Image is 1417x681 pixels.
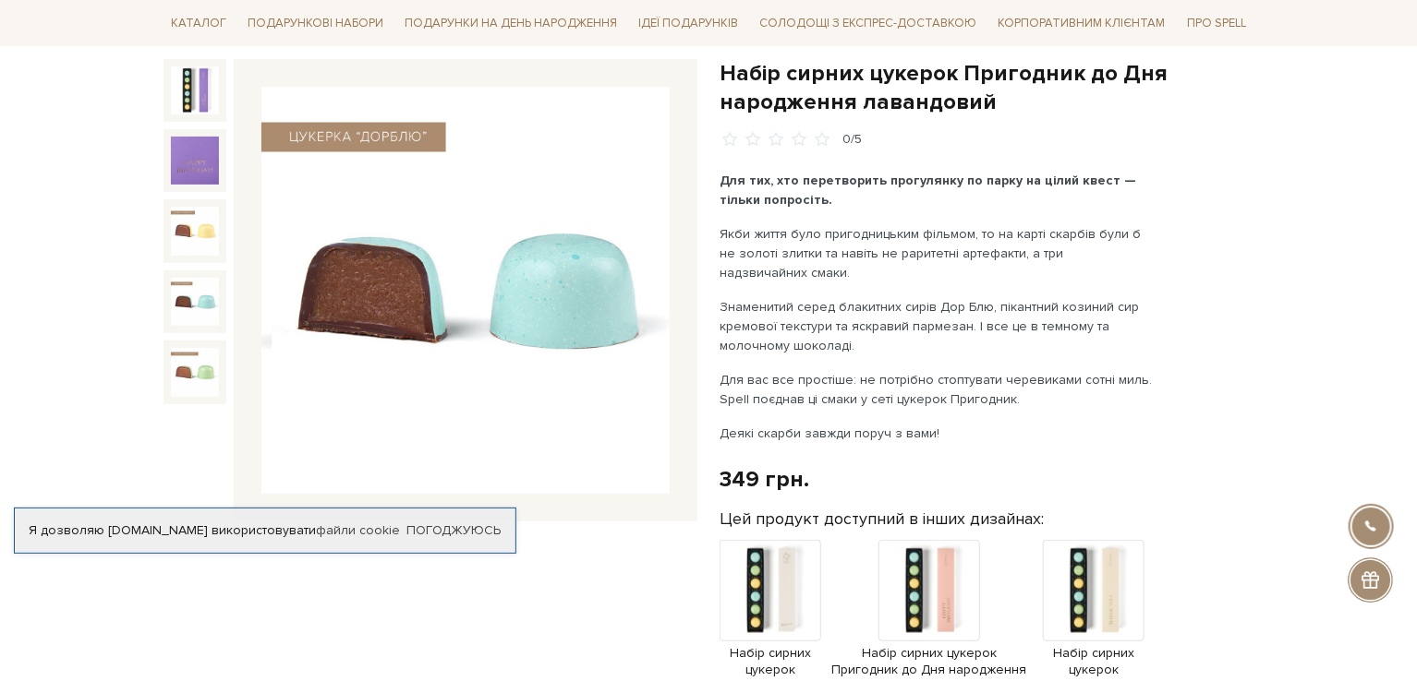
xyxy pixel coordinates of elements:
img: Продукт [720,540,821,641]
a: Солодощі з експрес-доставкою [753,7,985,39]
div: 349 грн. [720,465,809,494]
div: 0/5 [842,131,862,149]
a: файли cookie [316,522,400,538]
div: Я дозволяю [DOMAIN_NAME] використовувати [15,522,515,539]
img: Набір сирних цукерок Пригодник до Дня народження лавандовий [171,207,219,255]
img: Набір сирних цукерок Пригодник до Дня народження лавандовий [171,278,219,326]
label: Цей продукт доступний в інших дизайнах: [720,508,1044,530]
a: Каталог [163,9,234,38]
p: Для вас все простіше: не потрібно стоптувати черевиками сотні миль. Spell поєднав ці смаки у сеті... [720,370,1153,409]
img: Продукт [1043,540,1144,641]
b: Для тих, хто перетворить прогулянку по парку на цілий квест — тільки попросіть. [720,173,1136,208]
img: Набір сирних цукерок Пригодник до Дня народження лавандовий [171,66,219,114]
img: Набір сирних цукерок Пригодник до Дня народження лавандовий [261,87,670,495]
a: Подарунки на День народження [397,9,624,38]
p: Деякі скарби завжди поруч з вами! [720,424,1153,443]
a: Про Spell [1180,9,1253,38]
a: Погоджуюсь [406,522,501,539]
p: Знаменитий серед блакитних сирів Дор Блю, пікантний козиний сир кремової текстури та яскравий пар... [720,297,1153,355]
a: Ідеї подарунків [631,9,745,38]
img: Набір сирних цукерок Пригодник до Дня народження лавандовий [171,137,219,185]
h1: Набір сирних цукерок Пригодник до Дня народження лавандовий [720,59,1253,116]
img: Набір сирних цукерок Пригодник до Дня народження лавандовий [171,348,219,396]
img: Продукт [878,540,980,641]
p: Якби життя було пригодницьким фільмом, то на карті скарбів були б не золоті злитки та навіть не р... [720,224,1153,282]
a: Подарункові набори [240,9,391,38]
a: Корпоративним клієнтам [991,9,1173,38]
